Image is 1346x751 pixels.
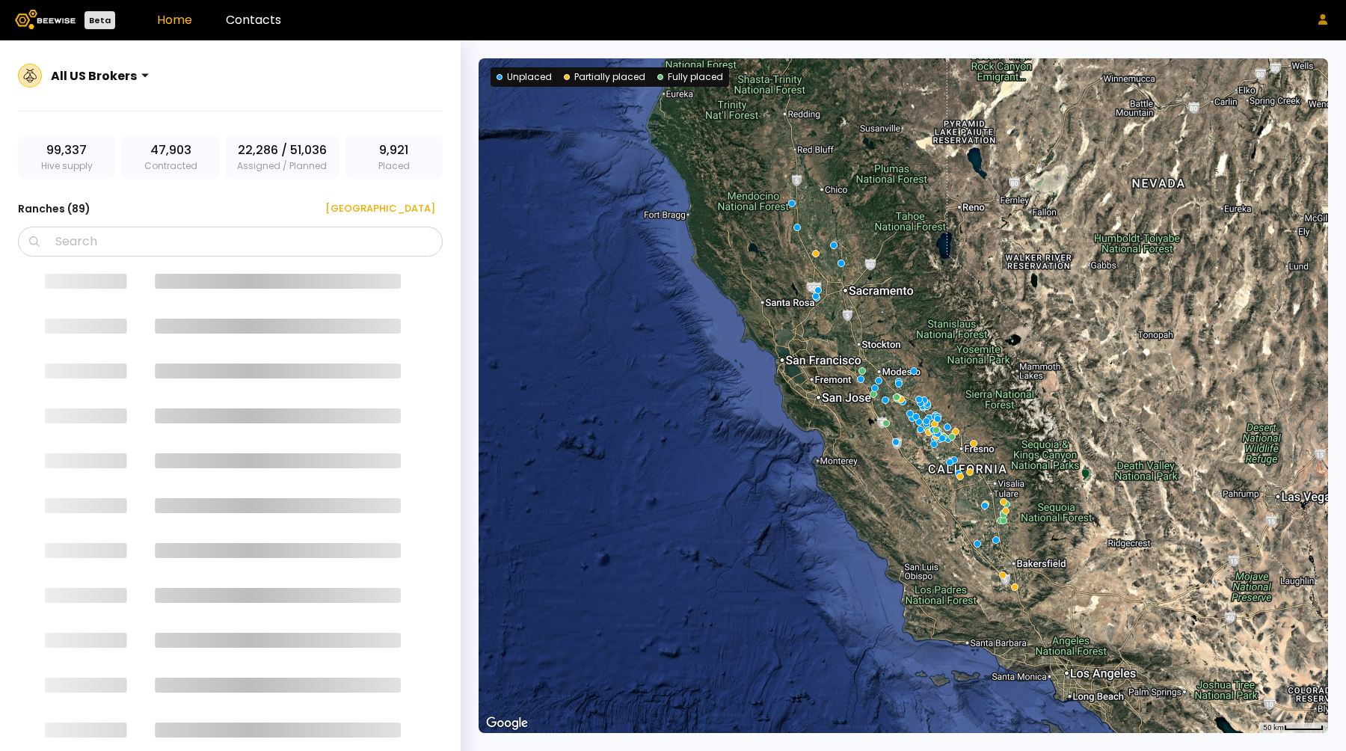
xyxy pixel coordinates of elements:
[482,714,532,733] img: Google
[122,135,220,179] div: Contracted
[657,70,723,84] div: Fully placed
[564,70,645,84] div: Partially placed
[226,11,281,28] a: Contacts
[345,135,443,179] div: Placed
[482,714,532,733] a: Open this area in Google Maps (opens a new window)
[51,67,137,85] div: All US Brokers
[1263,723,1284,732] span: 50 km
[46,141,87,159] span: 99,337
[315,201,435,216] div: [GEOGRAPHIC_DATA]
[379,141,408,159] span: 9,921
[84,11,115,29] div: Beta
[307,197,443,221] button: [GEOGRAPHIC_DATA]
[15,10,76,29] img: Beewise logo
[150,141,191,159] span: 47,903
[18,135,116,179] div: Hive supply
[225,135,339,179] div: Assigned / Planned
[157,11,192,28] a: Home
[18,198,90,219] h3: Ranches ( 89 )
[497,70,552,84] div: Unplaced
[1259,723,1328,733] button: Map scale: 50 km per 49 pixels
[238,141,327,159] span: 22,286 / 51,036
